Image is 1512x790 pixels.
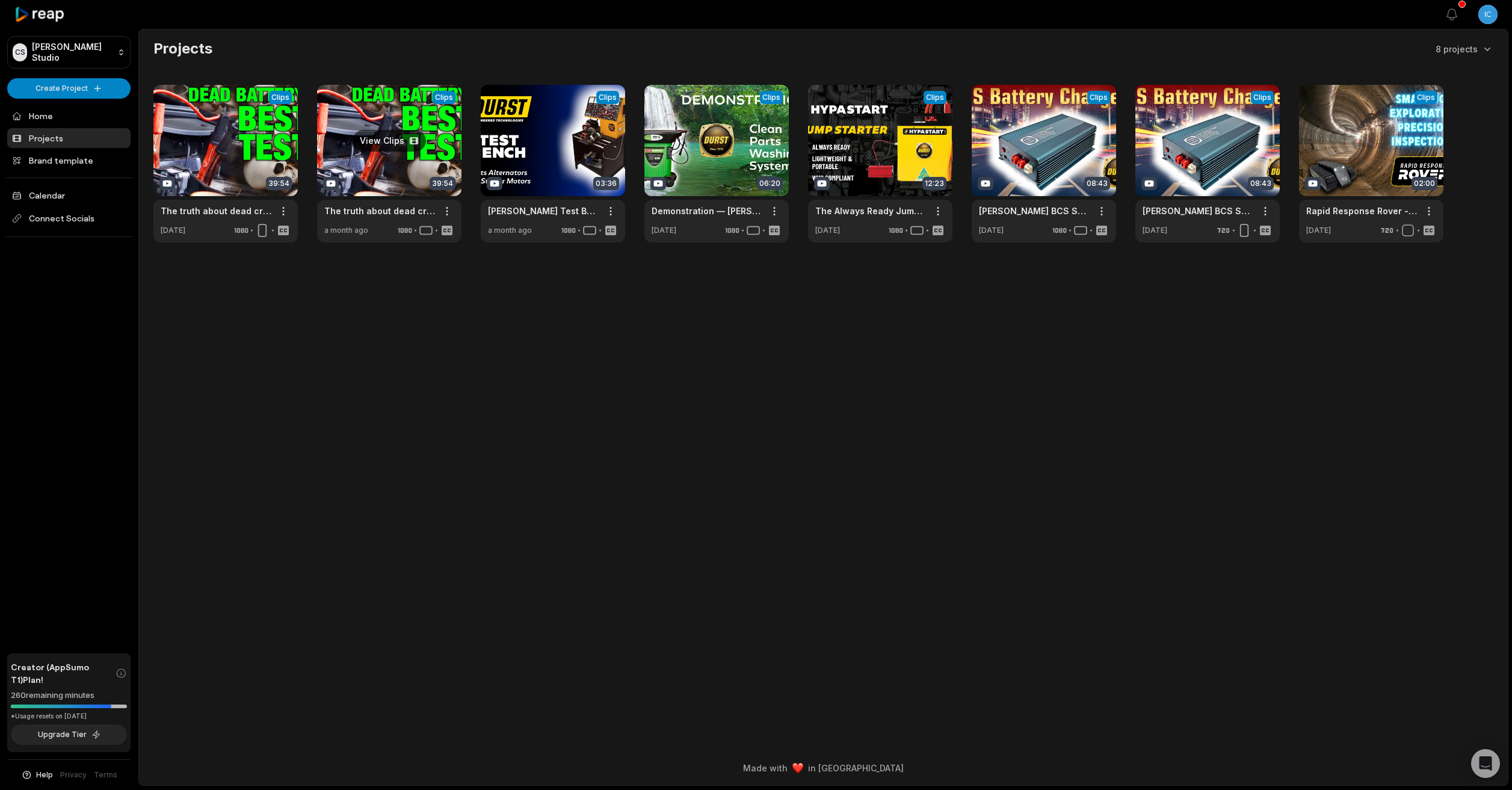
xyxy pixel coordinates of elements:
div: *Usage resets on [DATE] [11,712,127,721]
button: Upgrade Tier [11,724,127,745]
a: [PERSON_NAME] BCS Smart Battery Chargers — SwitchMode charger, solve battery problems with set an... [1143,205,1253,217]
p: [PERSON_NAME] Studio [32,42,113,63]
span: Help [36,770,53,780]
span: Connect Socials [7,208,131,229]
span: Creator (AppSumo T1) Plan! [11,661,116,686]
div: Open Intercom Messenger [1471,749,1500,778]
a: Home [7,106,131,126]
div: 260 remaining minutes [11,690,127,702]
a: [PERSON_NAME] BCS Smart Battery Chargers — SwitchMode charger, solve battery problems with set an... [979,205,1090,217]
a: The Always Ready Jump Starter — HYPASTART 12/24V Jump Pack for ALL vehicles [815,205,926,217]
img: heart emoji [792,763,803,774]
a: Demonstration — [PERSON_NAME] SmartWasher Bioremediating Parts Washing System [652,205,762,217]
a: Projects [7,128,131,148]
button: Create Project [7,78,131,99]
a: Brand template [7,150,131,170]
div: Made with in [GEOGRAPHIC_DATA] [150,762,1497,774]
button: Help [21,770,53,780]
a: The truth about dead cranking batteries - and how to test them properly | Auto Expert [PERSON_NAME] [161,205,271,217]
a: Terms [94,770,117,780]
a: Privacy [60,770,87,780]
a: Calendar [7,185,131,205]
h2: Projects [153,39,212,58]
a: The truth about dead cranking batteries - and how to test them properly | Auto Expert [PERSON_NAME] [324,205,435,217]
button: 8 projects [1436,43,1493,55]
div: CS [13,43,27,61]
a: Rapid Response Rover - Smart UGV Exploration / Precision Inspections [1306,205,1417,217]
a: [PERSON_NAME] Test Benches: Australian-Made Excellence for Alternator and Starter Motor Testing [488,205,599,217]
